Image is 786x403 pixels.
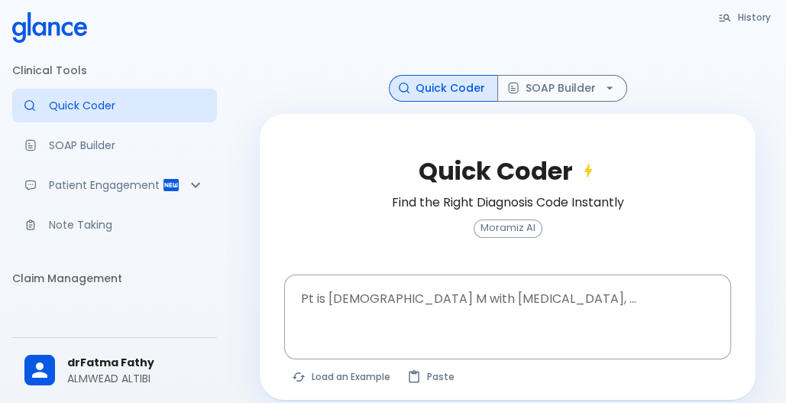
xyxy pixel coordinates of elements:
[284,366,399,388] button: Load a random example
[49,177,162,193] p: Patient Engagement
[710,6,780,28] button: History
[67,355,205,371] span: drFatma Fathy
[419,157,597,186] h2: Quick Coder
[12,128,217,162] a: Docugen: Compose a clinical documentation in seconds
[12,208,217,242] a: Advanced note-taking
[49,217,205,232] p: Note Taking
[399,366,464,388] button: Paste from clipboard
[392,192,624,213] h6: Find the Right Diagnosis Code Instantly
[389,75,498,102] button: Quick Coder
[49,98,205,113] p: Quick Coder
[49,138,205,153] p: SOAP Builder
[12,344,217,397] div: drFatma FathyALMWEAD ALTIBI
[12,89,217,122] a: Moramiz: Find ICD10AM codes instantly
[474,223,542,234] span: Moramiz AI
[12,260,217,297] li: Claim Management
[67,371,205,386] p: ALMWEAD ALTIBI
[497,75,627,102] button: SOAP Builder
[12,168,217,202] div: Patient Reports & Referrals
[12,52,217,89] li: Clinical Tools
